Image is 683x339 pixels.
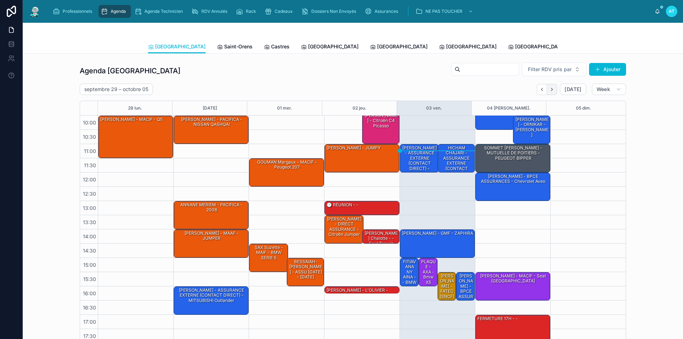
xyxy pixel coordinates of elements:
span: Rack [246,9,256,14]
div: SOMMET [PERSON_NAME] - MUTUELLE DE POITIERS - PEUGEOT BIPPER [477,145,550,161]
div: [PERSON_NAME] - DIRECT ASSURANCE - Citroën jumper [325,216,363,243]
button: 04 [PERSON_NAME]. [487,101,530,115]
span: 17:30 [81,333,98,339]
a: Dossiers Non Envoyés [299,5,361,18]
span: Dossiers Non Envoyés [311,9,356,14]
h1: Agenda [GEOGRAPHIC_DATA] [80,66,180,76]
span: AT [669,9,674,14]
span: [DATE] [565,86,581,92]
button: 01 mer. [277,101,292,115]
span: Cadeaux [275,9,293,14]
span: [GEOGRAPHIC_DATA] [446,43,497,50]
span: [GEOGRAPHIC_DATA] [377,43,428,50]
span: Saint-Orens [224,43,253,50]
div: [PERSON_NAME] - BPCE ASSURANCES - C4 [457,273,474,310]
div: [PERSON_NAME] - JUMPY [325,144,399,172]
span: 14:00 [81,233,98,239]
div: [PERSON_NAME] - ORNIKAR - [PERSON_NAME] [513,116,550,144]
div: ANNANE MERIEM - PACIFICA - 2008 [175,202,248,213]
span: Assurances [375,9,398,14]
div: SAX Suzette - MAIF - BMW SERIE 5 [249,244,288,272]
button: 29 lun. [128,101,142,115]
a: NE PAS TOUCHER [413,5,477,18]
span: 10:30 [81,134,98,140]
a: [GEOGRAPHIC_DATA] [439,40,497,54]
button: 02 jeu. [353,101,366,115]
div: [PERSON_NAME] chalotte - - ford transit 2013 mk6 [362,230,399,243]
span: 14:30 [81,248,98,254]
div: 03 ven. [426,101,442,115]
div: [PERSON_NAME] - ASSURANCE EXTERNE (CONTACT DIRECT) - MITSUBISHI Outlander [175,287,248,304]
div: [DATE] [203,101,217,115]
div: [PERSON_NAME] - L'OLIVIER - [326,287,389,293]
button: Week [592,84,626,95]
div: [PERSON_NAME] - MACIF - Q5 [99,116,173,158]
div: BESSAIAH-[PERSON_NAME] - ASSU [DATE] - [DATE] [287,258,324,286]
div: [PERSON_NAME] - MACIF - seat [GEOGRAPHIC_DATA] [476,272,550,300]
div: HICHAM CHAJARI - ASSURANCE EXTERNE (CONTACT DIRECT) - Mercedes Classe A [439,145,475,187]
div: [PERSON_NAME] - JUMPY [326,145,381,151]
button: Select Button [522,63,586,76]
div: FERMETURE 17H - - [477,316,519,322]
div: [PERSON_NAME] - ASSURANCE EXTERNE (CONTACT DIRECT) - PEUGEOT Partner [400,144,439,172]
div: HICHAM CHAJARI - ASSURANCE EXTERNE (CONTACT DIRECT) - Mercedes Classe A [438,144,475,172]
a: Saint-Orens [217,40,253,54]
a: [GEOGRAPHIC_DATA] [301,40,359,54]
a: [GEOGRAPHIC_DATA] [508,40,566,54]
a: Professionnels [51,5,97,18]
div: [PERSON_NAME] - PACIFICA - NISSAN QASHQAI [174,116,248,144]
span: 12:30 [81,191,98,197]
a: Cadeaux [263,5,298,18]
span: 13:30 [81,219,98,225]
div: [PERSON_NAME] - ASSURANCE EXTERNE (CONTACT DIRECT) - PEUGEOT Partner [401,145,438,182]
div: [PERSON_NAME] - [PERSON_NAME] - Citroën C4 Picasso [362,102,399,144]
div: [PERSON_NAME] - MAAF - JUMPER [175,230,248,242]
div: [PERSON_NAME] - MACIF - seat [GEOGRAPHIC_DATA] [477,273,550,285]
div: scrollable content [47,4,655,19]
div: [PERSON_NAME] - FATEC (SNCF) - opel vivaro [438,272,456,300]
button: 05 dim. [576,101,591,115]
span: 17:00 [81,319,98,325]
div: [PERSON_NAME] - BPCE ASSURANCES - Chevrolet aveo [476,173,550,201]
span: [GEOGRAPHIC_DATA] [515,43,566,50]
div: SOMMET [PERSON_NAME] - MUTUELLE DE POITIERS - PEUGEOT BIPPER [476,144,550,172]
div: [PERSON_NAME] - [PERSON_NAME] - Citroën C4 Picasso [364,102,399,129]
span: 15:00 [81,262,98,268]
div: [PERSON_NAME] - GMF - ZAPHIRA [400,230,475,258]
button: Back [537,84,547,95]
div: PLAQUE - AXA - bmw x5 [419,258,437,286]
div: ANNANE MERIEM - PACIFICA - 2008 [174,201,248,229]
div: [PERSON_NAME] - L'OLIVIER - [325,287,399,294]
div: [PERSON_NAME] - ORNIKAR - [PERSON_NAME] [514,116,550,138]
span: Castres [271,43,290,50]
div: FITIAVANA NY AINA - - BMW SERIE 1 [400,258,418,286]
div: [PERSON_NAME] - ASSURANCE EXTERNE (CONTACT DIRECT) - MITSUBISHI Outlander [174,287,248,314]
span: Week [597,86,610,92]
div: 🕒 RÉUNION - - [326,202,359,208]
a: RDV Annulés [189,5,232,18]
span: 11:00 [82,148,98,154]
span: Agenda [111,9,126,14]
div: PLAQUE - AXA - bmw x5 [420,259,437,286]
div: [PERSON_NAME] - MACIF - Q5 [100,116,163,123]
div: [PERSON_NAME] - BPCE ASSURANCES - Chevrolet aveo [477,173,550,185]
span: 13:00 [81,205,98,211]
a: [GEOGRAPHIC_DATA] [370,40,428,54]
div: [PERSON_NAME] chalotte - - ford transit 2013 mk6 [364,230,399,252]
a: Agenda [99,5,131,18]
div: GOUMAN Margaux - MACIF - Peugeot 207 [249,159,324,186]
span: 16:30 [81,304,98,311]
span: [GEOGRAPHIC_DATA] [308,43,359,50]
div: SAX Suzette - MAIF - BMW SERIE 5 [250,244,287,261]
div: 🕒 RÉUNION - - [325,201,399,215]
button: [DATE] [560,84,586,95]
span: 12:00 [81,176,98,182]
div: [PERSON_NAME] - BPCE ASSURANCES - C4 [456,272,475,300]
a: Castres [264,40,290,54]
span: 10:00 [81,120,98,126]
